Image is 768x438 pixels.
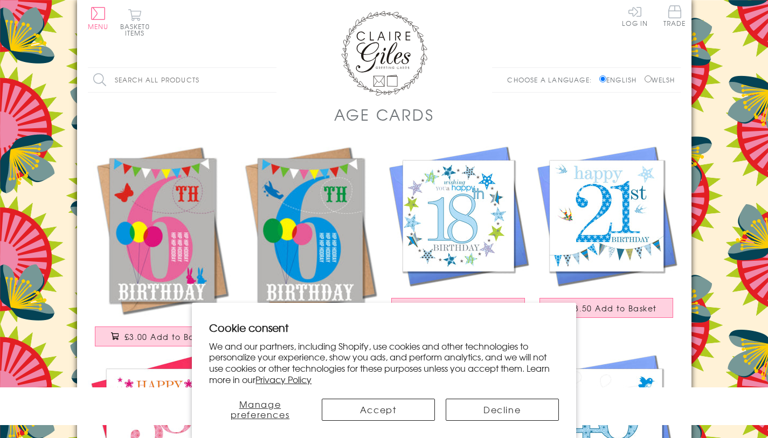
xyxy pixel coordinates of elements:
[663,5,686,26] span: Trade
[645,75,652,82] input: Welsh
[384,142,532,290] img: Birthday Card, Blue Age 18, wishing you a Happy 18th Birthday
[88,7,109,30] button: Menu
[120,9,150,36] button: Basket0 items
[236,142,384,329] a: Birthday Card, Blue Age 6, 6th Birthday, Hip Hip Hooray £3.00 Add to Basket
[341,11,427,96] img: Claire Giles Greetings Cards
[622,5,648,26] a: Log In
[266,68,276,92] input: Search
[446,399,559,421] button: Decline
[88,142,236,329] a: Birthday Card, Pink Age 6, 6th Birthday, Hip Hip Hooray £3.00 Add to Basket
[322,399,435,421] button: Accept
[236,142,384,318] img: Birthday Card, Blue Age 6, 6th Birthday, Hip Hip Hooray
[209,399,310,421] button: Manage preferences
[645,75,675,85] label: Welsh
[255,373,312,386] a: Privacy Policy
[334,103,434,126] h1: Age Cards
[532,142,681,290] img: Birthday Card, Blue Age 21, Happy 21st Birthday
[569,303,657,314] span: £3.50 Add to Basket
[663,5,686,29] a: Trade
[599,75,642,85] label: English
[532,142,681,329] a: Birthday Card, Blue Age 21, Happy 21st Birthday £3.50 Add to Basket
[95,326,229,346] button: £3.00 Add to Basket
[209,340,559,385] p: We and our partners, including Shopify, use cookies and other technologies to personalize your ex...
[384,142,532,329] a: Birthday Card, Blue Age 18, wishing you a Happy 18th Birthday £3.50 Add to Basket
[231,398,290,421] span: Manage preferences
[88,68,276,92] input: Search all products
[124,331,212,342] span: £3.00 Add to Basket
[125,22,150,38] span: 0 items
[209,320,559,335] h2: Cookie consent
[539,298,673,318] button: £3.50 Add to Basket
[507,75,597,85] p: Choose a language:
[391,298,525,318] button: £3.50 Add to Basket
[88,142,236,318] img: Birthday Card, Pink Age 6, 6th Birthday, Hip Hip Hooray
[599,75,606,82] input: English
[88,22,109,31] span: Menu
